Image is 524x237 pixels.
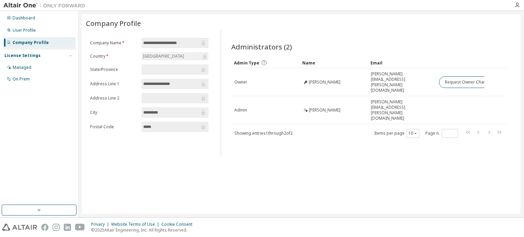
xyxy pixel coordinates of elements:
img: Altair One [3,2,89,9]
p: © 2025 Altair Engineering, Inc. All Rights Reserved. [91,227,196,233]
div: [GEOGRAPHIC_DATA] [142,53,185,60]
div: License Settings [4,53,41,58]
button: 10 [408,131,418,136]
div: Website Terms of Use [111,222,161,227]
span: Items per page [374,129,419,138]
span: Admin Type [234,60,259,66]
label: Postal Code [90,124,137,130]
label: Company Name [90,40,137,46]
label: City [90,110,137,115]
span: Owner [234,79,247,85]
span: [PERSON_NAME][EMAIL_ADDRESS][PERSON_NAME][DOMAIN_NAME] [371,71,433,93]
div: User Profile [13,28,36,33]
div: Privacy [91,222,111,227]
span: Company Profile [86,18,141,28]
span: Showing entries 1 through 2 of 2 [234,130,293,136]
img: facebook.svg [41,224,48,231]
label: State/Province [90,67,137,72]
div: Name [302,57,365,68]
div: Company Profile [13,40,49,45]
div: On Prem [13,76,30,82]
div: Dashboard [13,15,35,21]
label: Address Line 1 [90,81,137,87]
span: Administrators (2) [231,42,292,51]
div: [GEOGRAPHIC_DATA] [142,52,208,60]
img: altair_logo.svg [2,224,37,231]
img: linkedin.svg [64,224,71,231]
div: Email [370,57,433,68]
img: instagram.svg [53,224,60,231]
img: youtube.svg [75,224,85,231]
span: Page n. [425,129,458,138]
button: Request Owner Change [439,76,497,88]
label: Address Line 2 [90,95,137,101]
span: [PERSON_NAME] [309,107,340,113]
span: Admin [234,107,247,113]
span: [PERSON_NAME] [309,79,340,85]
span: [PERSON_NAME][EMAIL_ADDRESS][PERSON_NAME][DOMAIN_NAME] [371,99,433,121]
label: Country [90,54,137,59]
div: Cookie Consent [161,222,196,227]
div: Managed [13,65,31,70]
